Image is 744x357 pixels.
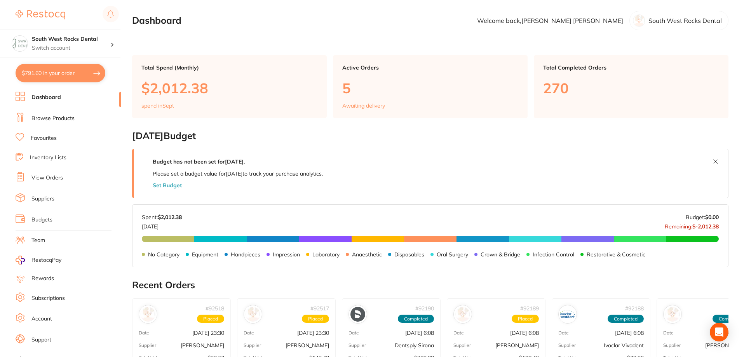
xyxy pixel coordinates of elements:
p: $2,012.38 [141,80,317,96]
p: Date [453,330,464,336]
img: RestocqPay [16,256,25,265]
strong: $0.00 [705,214,719,221]
img: Ivoclar Vivadent [560,307,575,322]
a: Support [31,336,51,344]
p: Handpieces [231,251,260,258]
p: [DATE] 6:08 [405,330,434,336]
p: [DATE] [142,220,182,230]
p: Awaiting delivery [342,103,385,109]
span: RestocqPay [31,256,61,264]
img: Henry Schein Halas [665,307,680,322]
span: Placed [512,315,539,323]
p: Supplier [139,343,156,348]
p: Remaining: [665,220,719,230]
p: Supplier [558,343,576,348]
p: Anaesthetic [352,251,382,258]
a: Total Spend (Monthly)$2,012.38spend inSept [132,55,327,118]
p: Date [348,330,359,336]
p: # 92517 [310,305,329,312]
p: Ivoclar Vivadent [604,342,644,348]
p: Total Spend (Monthly) [141,64,317,71]
a: Browse Products [31,115,75,122]
p: Date [558,330,569,336]
p: 270 [543,80,719,96]
p: Welcome back, [PERSON_NAME] [PERSON_NAME] [477,17,623,24]
p: [DATE] 23:30 [297,330,329,336]
p: Budget: [686,214,719,220]
img: South West Rocks Dental [12,36,28,51]
strong: $2,012.38 [158,214,182,221]
a: Subscriptions [31,294,65,302]
p: Supplier [244,343,261,348]
img: Dentsply Sirona [350,307,365,322]
p: Disposables [394,251,424,258]
p: South West Rocks Dental [648,17,722,24]
p: No Category [148,251,179,258]
p: [PERSON_NAME] [286,342,329,348]
p: Date [139,330,149,336]
p: Spent: [142,214,182,220]
p: 5 [342,80,518,96]
p: Crown & Bridge [481,251,520,258]
strong: Budget has not been set for [DATE] . [153,158,245,165]
span: Placed [197,315,224,323]
p: [PERSON_NAME] [495,342,539,348]
a: Inventory Lists [30,154,66,162]
p: Laboratory [312,251,340,258]
p: [DATE] 23:30 [192,330,224,336]
a: Favourites [31,134,57,142]
p: [PERSON_NAME] [181,342,224,348]
span: Completed [608,315,644,323]
a: View Orders [31,174,63,182]
p: Active Orders [342,64,518,71]
p: Oral Surgery [437,251,468,258]
h2: Recent Orders [132,280,728,291]
h2: [DATE] Budget [132,131,728,141]
h2: Dashboard [132,15,181,26]
img: Adam Dental [455,307,470,322]
strong: $-2,012.38 [692,223,719,230]
a: Account [31,315,52,323]
a: Team [31,237,45,244]
p: Date [663,330,674,336]
p: # 92188 [625,305,644,312]
p: Supplier [453,343,471,348]
span: Completed [398,315,434,323]
a: Total Completed Orders270 [534,55,728,118]
p: # 92190 [415,305,434,312]
h4: South West Rocks Dental [32,35,110,43]
p: Supplier [663,343,681,348]
p: [DATE] 6:08 [510,330,539,336]
a: Suppliers [31,195,54,203]
a: Active Orders5Awaiting delivery [333,55,528,118]
p: [DATE] 6:08 [615,330,644,336]
a: Restocq Logo [16,6,65,24]
a: Dashboard [31,94,61,101]
a: Budgets [31,216,52,224]
img: Adam Dental [141,307,155,322]
p: Total Completed Orders [543,64,719,71]
img: Adam Dental [246,307,260,322]
a: Rewards [31,275,54,282]
p: Equipment [192,251,218,258]
p: Switch account [32,44,110,52]
a: RestocqPay [16,256,61,265]
p: # 92189 [520,305,539,312]
p: Please set a budget value for [DATE] to track your purchase analytics. [153,171,323,177]
p: Date [244,330,254,336]
p: spend in Sept [141,103,174,109]
div: Open Intercom Messenger [710,323,728,341]
p: Restorative & Cosmetic [587,251,645,258]
img: Restocq Logo [16,10,65,19]
p: # 92518 [206,305,224,312]
p: Dentsply Sirona [395,342,434,348]
p: Infection Control [533,251,574,258]
p: Impression [273,251,300,258]
button: $791.60 in your order [16,64,105,82]
p: Supplier [348,343,366,348]
button: Set Budget [153,182,182,188]
span: Placed [302,315,329,323]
